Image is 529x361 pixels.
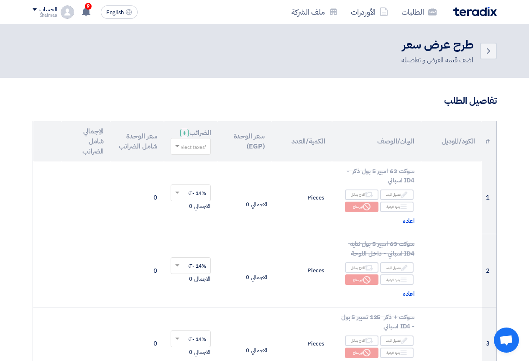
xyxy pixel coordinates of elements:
span: + [182,128,187,138]
span: سوكت 63 امبير 5 بول نتايه ID4 اسباني - داخل اللوحة [348,239,415,258]
div: اقترح بدائل [345,262,378,273]
span: 0 [246,346,249,355]
span: 0 [246,200,249,209]
div: بنود فرعية [380,274,414,285]
th: # [482,121,496,161]
span: الاجمالي [194,348,210,356]
img: profile_test.png [61,5,74,19]
th: سعر الوحدة شامل الضرائب [110,121,164,161]
th: الكود/الموديل [421,121,482,161]
span: Pieces [307,194,324,202]
ng-select: VAT [171,330,211,347]
span: سوكت + ذكر 125 تمبير 5 بول - ID4 اسباني [341,312,414,331]
h3: تفاصيل الطلب [33,95,497,108]
ng-select: VAT [171,184,211,201]
div: تعديل البند [380,262,414,273]
th: الكمية/العدد [271,121,332,161]
div: غير متاح [345,274,378,285]
a: ملف الشركة [285,2,344,22]
div: اضف قيمه العرض و تفاصيله [401,55,473,65]
a: الأوردرات [344,2,395,22]
ng-select: VAT [171,257,211,274]
div: غير متاح [345,202,378,212]
span: الاجمالي [194,202,210,210]
div: تعديل البند [380,335,414,346]
th: الضرائب [164,121,217,161]
span: الاجمالي [251,346,267,355]
div: اقترح بدائل [345,189,378,200]
div: بنود فرعية [380,348,414,358]
span: 0 [189,275,192,283]
span: الاجمالي [251,273,267,282]
span: الاجمالي [194,275,210,283]
button: English [101,5,138,19]
span: English [106,10,124,15]
div: غير متاح [345,348,378,358]
span: الاجمالي [251,200,267,209]
td: 2 [482,234,496,307]
span: Pieces [307,340,324,348]
span: اعاده [403,216,415,226]
span: 9 [85,3,92,10]
td: 0 [110,161,164,234]
h2: طرح عرض سعر [401,37,473,53]
th: الإجمالي شامل الضرائب [61,121,110,161]
div: بنود فرعية [380,202,414,212]
div: تعديل البند [380,189,414,200]
span: 0 [189,348,192,356]
a: الطلبات [395,2,443,22]
span: 0 [189,202,192,210]
div: الحساب [39,6,57,13]
span: اعاده [403,289,415,299]
th: البيان/الوصف [332,121,421,161]
a: Open chat [494,328,519,353]
div: Shaimaa [33,13,57,18]
span: 0 [246,273,249,282]
div: اقترح بدائل [345,335,378,346]
span: Pieces [307,266,324,275]
span: سوكت 63 امبير 5 بول ذكر - ID4 اسباني [347,166,415,185]
th: سعر الوحدة (EGP) [217,121,271,161]
img: Teradix logo [453,7,497,16]
td: 0 [110,234,164,307]
td: 1 [482,161,496,234]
